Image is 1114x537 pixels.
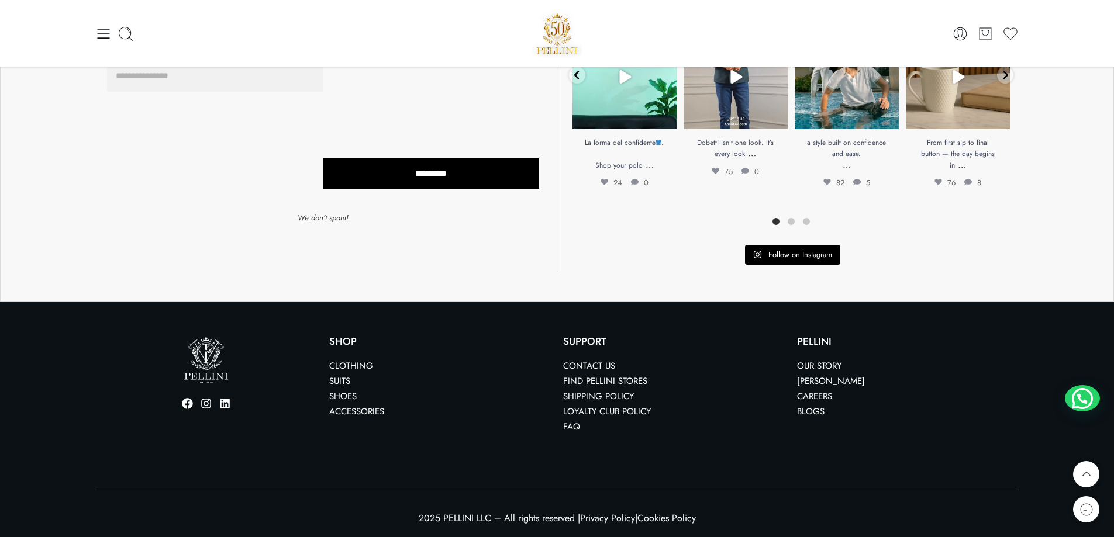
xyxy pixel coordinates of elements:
[329,405,384,418] a: Accessories
[753,250,762,259] svg: Instagram
[964,177,981,188] span: 8
[631,177,649,188] span: 0
[563,375,647,387] a: Find Pellini Stores
[748,146,756,160] a: …
[580,511,635,525] a: Privacy Policy
[323,61,419,145] iframe: reCAPTCHA
[952,26,968,42] a: Login / Register
[853,177,870,188] span: 5
[329,390,357,403] a: Shoes
[329,337,551,347] p: Shop
[921,137,995,170] span: From first sip to final button — the day begins in
[797,390,832,403] a: Careers
[823,177,844,188] span: 82
[977,26,994,42] a: Cart
[329,359,373,372] a: Clothing
[843,158,851,171] a: …
[601,177,622,188] span: 24
[563,337,785,347] p: SUPPORT
[797,337,1019,347] p: PELLINI
[768,249,832,260] span: Follow on Instagram
[563,390,634,403] a: Shipping Policy
[745,245,840,265] a: Instagram Follow on Instagram
[563,405,651,418] a: Loyalty Club Policy
[1002,26,1019,42] a: Wishlist
[797,359,841,372] a: Our Story
[646,158,654,171] a: …
[563,359,615,372] a: Contact us
[532,9,582,58] img: Pellini
[95,511,1019,526] p: 2025 PELLINI LLC – All rights reserved | |
[797,375,865,387] a: [PERSON_NAME]
[697,137,774,159] span: Dobetti isn’t one look. It’s every look
[797,405,825,418] a: Blogs
[807,137,886,159] span: a style built on confidence and ease.
[532,9,582,58] a: Pellini -
[656,140,661,145] img: 👕
[563,420,580,433] a: FAQ
[637,511,696,525] a: Cookies Policy
[329,375,350,387] a: Suits
[934,177,956,188] span: 76
[107,61,323,92] input: Email Address *
[298,212,349,223] em: We don’t spam!
[585,137,664,170] span: La forma del confidente . Shop your polo
[712,166,733,177] span: 75
[958,158,966,171] a: …
[741,166,759,177] span: 0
